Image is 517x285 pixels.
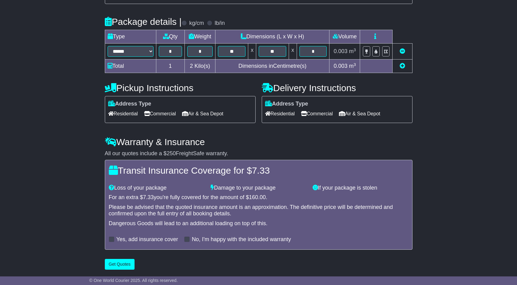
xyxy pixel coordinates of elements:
h4: Package details | [105,17,182,27]
td: Total [105,60,156,73]
span: 0.003 [334,48,348,54]
td: Dimensions (L x W x H) [215,30,329,44]
span: Commercial [301,109,333,118]
div: For an extra $ you're fully covered for the amount of $ . [109,194,409,201]
span: m [349,63,356,69]
span: Commercial [144,109,176,118]
label: kg/cm [189,20,204,27]
td: x [289,44,297,60]
a: Remove this item [400,48,405,54]
td: Volume [329,30,360,44]
td: Dimensions in Centimetre(s) [215,60,329,73]
td: Weight [184,30,215,44]
span: Air & Sea Depot [339,109,380,118]
span: © One World Courier 2025. All rights reserved. [89,278,178,283]
h4: Warranty & Insurance [105,137,412,147]
h4: Transit Insurance Coverage for $ [109,165,409,175]
span: 7.33 [252,165,270,175]
td: 1 [156,60,184,73]
div: Damage to your package [207,185,310,191]
td: Kilo(s) [184,60,215,73]
span: Air & Sea Depot [182,109,223,118]
td: Qty [156,30,184,44]
span: 0.003 [334,63,348,69]
span: Residential [265,109,295,118]
label: No, I'm happy with the included warranty [192,236,291,243]
div: Please be advised that the quoted insurance amount is an approximation. The definitive price will... [109,204,409,217]
span: 250 [167,150,176,156]
span: 160.00 [249,194,266,200]
a: Add new item [400,63,405,69]
span: 2 [190,63,193,69]
td: x [248,44,256,60]
button: Get Quotes [105,259,135,270]
div: Loss of your package [106,185,208,191]
label: lb/in [215,20,225,27]
h4: Delivery Instructions [262,83,412,93]
h4: Pickup Instructions [105,83,256,93]
sup: 3 [354,62,356,67]
div: All our quotes include a $ FreightSafe warranty. [105,150,412,157]
div: Dangerous Goods will lead to an additional loading on top of this. [109,220,409,227]
span: Residential [108,109,138,118]
td: Type [105,30,156,44]
span: 7.33 [143,194,154,200]
sup: 3 [354,48,356,52]
div: If your package is stolen [310,185,412,191]
label: Yes, add insurance cover [116,236,178,243]
label: Address Type [108,101,151,107]
label: Address Type [265,101,308,107]
span: m [349,48,356,54]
